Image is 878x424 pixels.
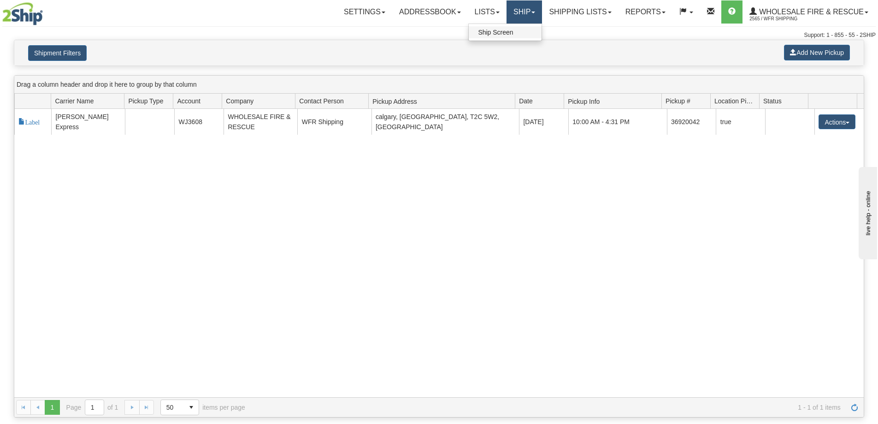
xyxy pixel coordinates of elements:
[28,45,87,61] button: Shipment Filters
[847,400,862,415] a: Refresh
[857,165,877,259] iframe: chat widget
[507,0,542,24] a: Ship
[714,96,755,106] span: Location Pickup
[784,45,850,60] button: Add New Pickup
[619,0,672,24] a: Reports
[55,96,94,106] span: Carrier Name
[174,109,224,135] td: WJ3608
[258,404,841,411] span: 1 - 1 of 1 items
[297,109,371,135] td: WFR Shipping
[542,0,618,24] a: Shipping lists
[18,118,40,125] span: Label
[177,96,200,106] span: Account
[819,114,855,129] button: Actions
[160,400,199,415] span: Page sizes drop down
[226,96,253,106] span: Company
[2,31,876,39] div: Support: 1 - 855 - 55 - 2SHIP
[7,8,85,15] div: live help - online
[14,76,864,94] div: grid grouping header
[128,96,163,106] span: Pickup Type
[51,109,125,135] td: [PERSON_NAME] Express
[160,400,245,415] span: items per page
[371,109,519,135] td: calgary, [GEOGRAPHIC_DATA], T2C 5W2, [GEOGRAPHIC_DATA]
[478,29,513,36] span: Ship Screen
[299,96,344,106] span: Contact Person
[716,109,765,135] td: true
[85,400,104,415] input: Page 1
[757,8,864,16] span: WHOLESALE FIRE & RESCUE
[667,109,716,135] td: 36920042
[392,0,468,24] a: Addressbook
[742,0,875,24] a: WHOLESALE FIRE & RESCUE 2565 / WFR Shipping
[45,400,59,415] span: Page 1
[468,0,507,24] a: Lists
[469,26,542,38] a: Ship Screen
[66,400,118,415] span: Page of 1
[519,96,533,106] span: Date
[749,14,819,24] span: 2565 / WFR Shipping
[568,109,667,135] td: 10:00 AM - 4:31 PM
[224,109,297,135] td: WHOLESALE FIRE & RESCUE
[18,118,40,125] a: Label
[372,94,515,108] span: Pickup Address
[568,94,661,108] span: Pickup Info
[184,400,199,415] span: select
[666,96,690,106] span: Pickup #
[2,2,43,25] img: logo2565.jpg
[519,109,568,135] td: [DATE]
[166,403,178,412] span: 50
[763,96,782,106] span: Status
[337,0,392,24] a: Settings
